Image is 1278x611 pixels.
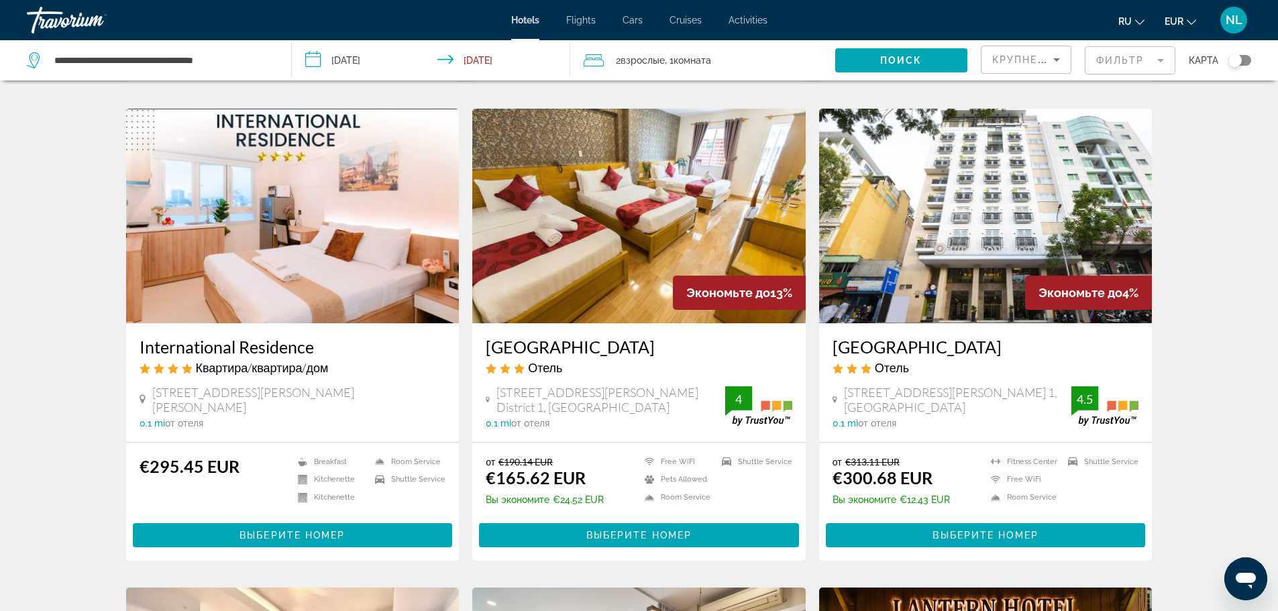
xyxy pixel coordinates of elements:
span: 0.1 mi [140,418,165,429]
span: ru [1118,16,1132,27]
li: Fitness Center [984,456,1061,467]
div: 3 star Hotel [833,360,1139,375]
button: User Menu [1216,6,1251,34]
div: 3 star Hotel [486,360,792,375]
span: Вы экономите [486,494,549,505]
a: Cars [623,15,643,25]
a: International Residence [140,337,446,357]
div: 4 [725,391,752,407]
li: Room Service [368,456,445,467]
img: Hotel image [126,109,460,323]
div: 13% [673,276,806,310]
a: Hotels [511,15,539,25]
span: от [486,456,495,467]
span: NL [1226,13,1242,27]
a: Выберите номер [133,526,453,541]
li: Kitchenette [291,474,368,486]
span: Вы экономите [833,494,896,505]
button: Travelers: 2 adults, 0 children [570,40,835,80]
li: Shuttle Service [715,456,792,467]
button: Change currency [1165,11,1196,31]
li: Free WiFi [984,474,1061,486]
button: Выберите номер [479,523,799,547]
span: Крупнейшие сбережения [992,54,1155,65]
span: , 1 [665,51,711,70]
span: [STREET_ADDRESS][PERSON_NAME][PERSON_NAME] [152,385,445,414]
a: [GEOGRAPHIC_DATA] [833,337,1139,357]
li: Kitchenette [291,492,368,503]
span: [STREET_ADDRESS][PERSON_NAME] 1, [GEOGRAPHIC_DATA] [844,385,1072,414]
span: Квартира/квартира/дом [196,360,329,375]
a: Cruises [670,15,702,25]
mat-select: Sort by [992,52,1060,68]
span: Отель [875,360,909,375]
button: Toggle map [1218,54,1251,66]
li: Room Service [984,492,1061,503]
ins: €165.62 EUR [486,467,586,488]
button: Filter [1085,46,1175,75]
span: EUR [1165,16,1183,27]
a: Activities [729,15,767,25]
ins: €300.68 EUR [833,467,933,488]
img: Hotel image [819,109,1153,323]
button: Поиск [835,48,967,72]
li: Free WiFi [638,456,715,467]
a: Flights [566,15,596,25]
a: Выберите номер [826,526,1146,541]
span: карта [1189,51,1218,70]
iframe: Кнопка запуска окна обмена сообщениями [1224,557,1267,600]
span: Экономьте до [686,286,770,300]
span: Поиск [880,55,922,66]
div: 4.5 [1071,391,1098,407]
p: €12.43 EUR [833,494,950,505]
span: от [833,456,842,467]
span: Выберите номер [239,530,345,541]
li: Breakfast [291,456,368,467]
li: Shuttle Service [368,474,445,486]
p: €24.52 EUR [486,494,604,505]
span: Экономьте до [1039,286,1122,300]
span: от отеля [165,418,203,429]
button: Выберите номер [133,523,453,547]
a: Travorium [27,3,161,38]
span: Отель [528,360,562,375]
img: trustyou-badge.svg [725,386,792,426]
button: Change language [1118,11,1144,31]
span: от отеля [511,418,549,429]
button: Выберите номер [826,523,1146,547]
div: 4 star Apartment [140,360,446,375]
del: €190.14 EUR [498,456,553,467]
span: Выберите номер [933,530,1038,541]
span: Комната [674,55,711,66]
li: Pets Allowed [638,474,715,486]
span: от отеля [858,418,896,429]
span: Взрослые [621,55,665,66]
span: 2 [616,51,665,70]
ins: €295.45 EUR [140,456,239,476]
li: Room Service [638,492,715,503]
span: Выберите номер [586,530,692,541]
span: [STREET_ADDRESS][PERSON_NAME] District 1, [GEOGRAPHIC_DATA] [496,385,725,414]
img: trustyou-badge.svg [1071,386,1138,426]
span: 0.1 mi [486,418,511,429]
a: Выберите номер [479,526,799,541]
button: Check-in date: Dec 13, 2025 Check-out date: Dec 20, 2025 [292,40,570,80]
img: Hotel image [472,109,806,323]
span: 0.1 mi [833,418,858,429]
div: 4% [1025,276,1152,310]
li: Shuttle Service [1061,456,1138,467]
a: [GEOGRAPHIC_DATA] [486,337,792,357]
del: €313.11 EUR [845,456,900,467]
